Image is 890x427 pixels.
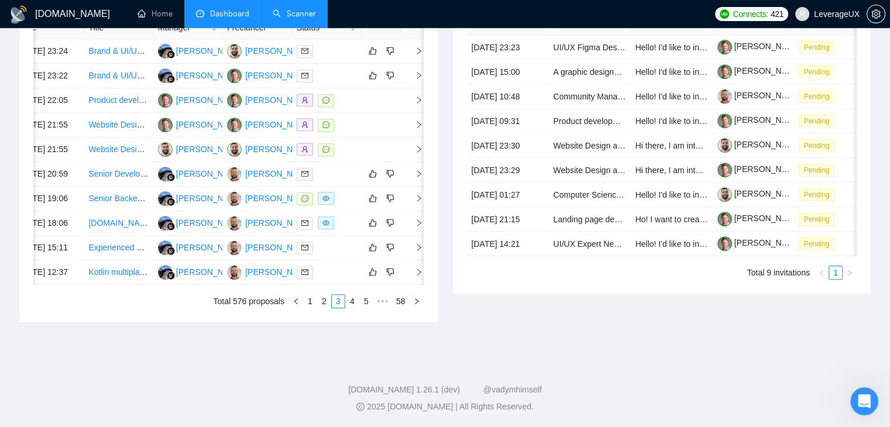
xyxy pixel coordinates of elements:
span: mail [301,170,308,177]
li: 3 [331,294,345,308]
span: Pending [799,115,834,128]
span: Pending [799,237,834,250]
div: [PERSON_NAME] [245,118,312,131]
li: 5 [359,294,373,308]
div: [PERSON_NAME] [176,143,243,156]
a: TV[PERSON_NAME] [227,95,312,104]
span: like [369,218,377,228]
img: gigradar-bm.png [167,50,175,58]
a: [DOMAIN_NAME] 1.26.1 (dev) [348,385,460,394]
li: Previous Page [289,294,303,308]
td: A graphic designer is required to develop the application interface [549,60,631,84]
span: right [406,194,423,202]
img: AA [158,191,173,206]
span: Dashboard [210,9,249,19]
button: like [366,216,380,230]
a: UI/UX Expert Needed for PowerPoint Slide Design [554,239,737,249]
span: right [406,120,423,129]
td: Computer Science Engineer/software engineer to build a graphical user interface [549,182,631,207]
span: left [818,270,825,277]
div: [PERSON_NAME] [245,143,312,156]
span: ••• [373,294,392,308]
li: Next Page [843,266,857,280]
img: RL [227,142,242,157]
td: Website Design and Development [84,137,153,162]
img: AA [158,240,173,255]
li: Total 576 proposals [214,294,284,308]
img: AA [158,44,173,58]
img: gigradar-bm.png [167,173,175,181]
span: message [322,97,329,104]
span: dislike [386,267,394,277]
span: mail [301,47,308,54]
a: TV[PERSON_NAME] [227,119,312,129]
a: [PERSON_NAME] [717,140,802,149]
button: like [366,191,380,205]
div: [PERSON_NAME] [245,94,312,106]
td: Product development for startups [549,109,631,133]
span: message [322,121,329,128]
a: AA[PERSON_NAME] [158,70,243,80]
div: [PERSON_NAME] [176,167,243,180]
a: Website Design and Development [554,141,677,150]
button: left [815,266,829,280]
img: AA [158,216,173,230]
td: Website Design and Development [549,158,631,182]
span: right [406,170,423,178]
td: [DATE] 23:22 [15,64,84,88]
a: 3 [332,295,345,308]
li: 1 [303,294,317,308]
a: Experienced n8n Developer [88,243,190,252]
a: AK[PERSON_NAME] [227,242,312,252]
li: 2 [317,294,331,308]
a: AK[PERSON_NAME] [227,267,312,276]
td: [DATE] 15:00 [467,60,549,84]
button: like [366,44,380,58]
span: Connects: [733,8,768,20]
a: AA[PERSON_NAME] [158,46,243,55]
button: like [366,265,380,279]
span: Pending [799,66,834,78]
img: TV [227,93,242,108]
span: mail [301,268,308,276]
a: [PERSON_NAME] [717,189,802,198]
a: Pending [799,140,839,150]
div: [PERSON_NAME] [245,241,312,254]
div: [PERSON_NAME] [245,69,312,82]
td: UI/UX Figma Designer Needed for Consumer Shopping App (Fashion / Retail MVP) [549,35,631,60]
span: dislike [386,194,394,203]
div: [PERSON_NAME] [176,69,243,82]
a: Computer Science Engineer/software engineer to build a graphical user interface [554,190,846,199]
span: like [369,194,377,203]
span: right [846,270,853,277]
a: TV[PERSON_NAME] [227,70,312,80]
div: [PERSON_NAME] [176,241,243,254]
span: right [406,47,423,55]
a: Kotlin multiplatform (KMP) & Spring Boot mobile/fullstack developer (Mon-Fri) [88,267,369,277]
div: [PERSON_NAME] [176,216,243,229]
span: right [406,71,423,80]
td: [DATE] 21:55 [15,113,84,137]
span: user-add [301,121,308,128]
button: like [366,167,380,181]
span: dislike [386,218,394,228]
td: [DATE] 14:21 [467,232,549,256]
span: mail [301,72,308,79]
img: AA [158,167,173,181]
a: TV[PERSON_NAME] [158,119,243,129]
span: message [301,195,308,202]
a: [PERSON_NAME] [717,238,802,247]
span: message [322,146,329,153]
td: [DATE] 23:29 [467,158,549,182]
td: Brand & UI/UX Designer to Create Style Guide + Figma Template (Web + Mobile, AI Tool Familiarity) [84,39,153,64]
img: AK [227,216,242,230]
a: [PERSON_NAME] [717,91,802,100]
span: right [406,268,423,276]
img: c1ubs3Re8m653Oj37xRJv3B2W9w47HdBbQsc91qxwEeJplF8-F2OmN4eYf47k8ubBe [717,40,732,54]
a: [PERSON_NAME] [717,66,802,75]
td: Senior Backend Automation Engineer Autonomous crawler ecosystem Reverse engineering mobile [84,187,153,211]
span: like [369,243,377,252]
td: [DATE] 21:55 [15,137,84,162]
a: AA[PERSON_NAME] [158,193,243,202]
img: c1gt5CYcyAw-rxShGkqERgOMEMix6mw42ie8uJevbSKlX9rqc4cD_qECTsbowrlTGK [717,138,732,153]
